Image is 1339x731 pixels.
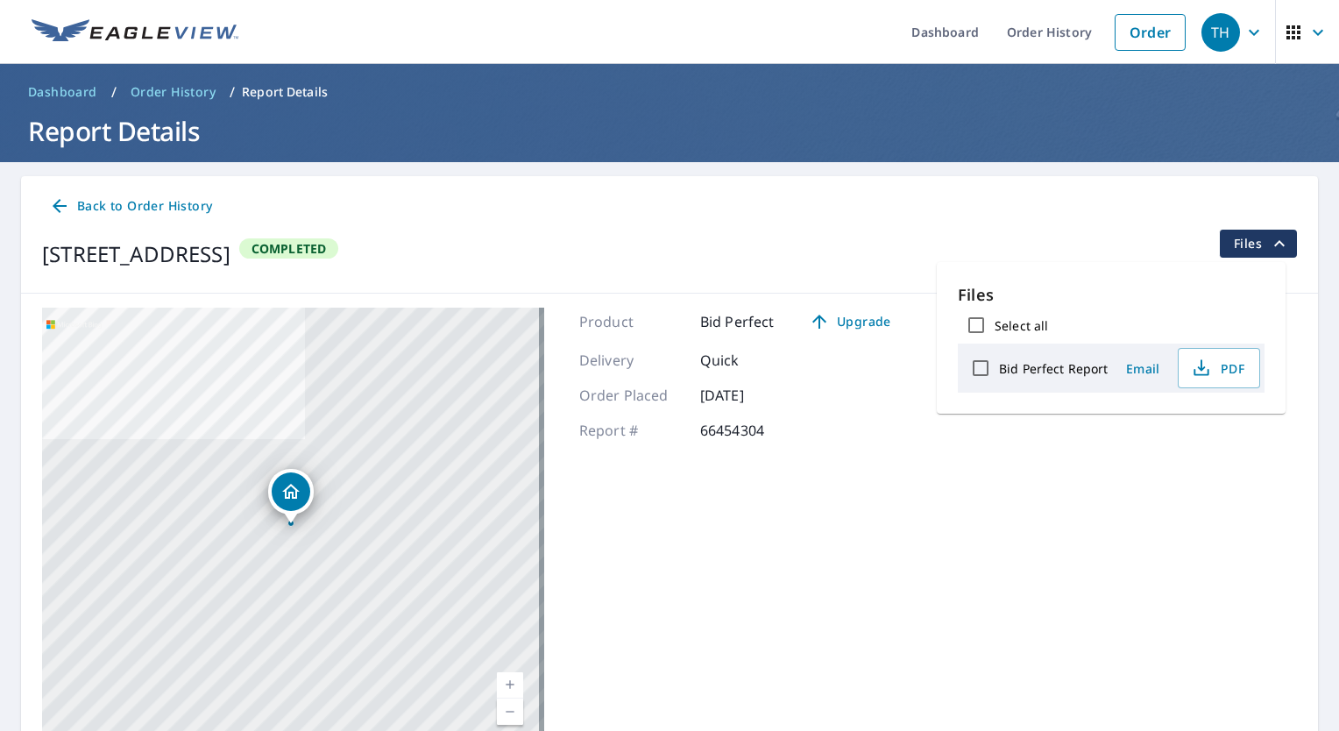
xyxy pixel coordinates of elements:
[42,190,219,223] a: Back to Order History
[49,195,212,217] span: Back to Order History
[1115,14,1186,51] a: Order
[1219,230,1297,258] button: filesDropdownBtn-66454304
[21,113,1318,149] h1: Report Details
[32,19,238,46] img: EV Logo
[21,78,1318,106] nav: breadcrumb
[1234,233,1290,254] span: Files
[958,283,1265,307] p: Files
[579,385,684,406] p: Order Placed
[700,350,805,371] p: Quick
[1122,360,1164,377] span: Email
[230,82,235,103] li: /
[124,78,223,106] a: Order History
[1189,358,1245,379] span: PDF
[579,350,684,371] p: Delivery
[1178,348,1260,388] button: PDF
[579,311,684,332] p: Product
[795,308,904,336] a: Upgrade
[28,83,97,101] span: Dashboard
[131,83,216,101] span: Order History
[21,78,104,106] a: Dashboard
[268,469,314,523] div: Dropped pin, building 1, Residential property, 6 Cornwall Rd Rehoboth Beach, DE 19971
[999,360,1108,377] label: Bid Perfect Report
[241,240,337,257] span: Completed
[700,420,805,441] p: 66454304
[42,238,230,270] div: [STREET_ADDRESS]
[700,311,775,332] p: Bid Perfect
[1115,355,1171,382] button: Email
[579,420,684,441] p: Report #
[497,672,523,699] a: Current Level 17, Zoom In
[242,83,328,101] p: Report Details
[805,311,894,332] span: Upgrade
[111,82,117,103] li: /
[995,317,1048,334] label: Select all
[700,385,805,406] p: [DATE]
[497,699,523,725] a: Current Level 17, Zoom Out
[1201,13,1240,52] div: TH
